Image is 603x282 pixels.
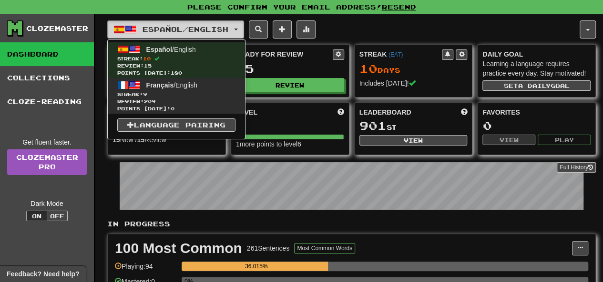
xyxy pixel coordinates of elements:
span: Français [146,81,174,89]
div: Ready for Review [236,49,333,59]
button: Seta dailygoal [482,80,591,91]
a: Resend [382,3,416,11]
button: More stats [296,20,316,39]
span: 10 [143,56,151,61]
span: Level [236,107,257,117]
span: Español [146,46,172,53]
div: 5 [236,120,344,132]
div: Clozemaster [26,24,88,33]
a: Français/EnglishStreak:9 Review:209Points [DATE]:0 [108,78,245,114]
button: Most Common Words [294,243,355,253]
button: Full History [557,162,596,173]
span: a daily [518,82,551,89]
a: ClozemasterPro [7,149,87,175]
div: Daily Goal [482,49,591,59]
a: Español/EnglishStreak:10 Review:15Points [DATE]:180 [108,42,245,78]
span: 9 [143,91,147,97]
span: 901 [359,119,387,132]
button: Search sentences [249,20,268,39]
strong: 15 [137,136,144,144]
div: Dark Mode [7,199,87,208]
button: Play [538,135,591,145]
span: Score more points to level up [337,107,344,117]
a: (EAT) [388,51,403,58]
span: Streak: [117,55,235,62]
div: 15 [236,63,344,75]
span: / English [146,46,196,53]
span: Español / English [143,25,228,33]
div: Get fluent faster. [7,137,87,147]
span: 10 [359,62,378,75]
span: Review: 15 [117,62,235,69]
button: Off [47,211,68,221]
button: Español/English [107,20,244,39]
div: Learning a language requires practice every day. Stay motivated! [482,59,591,78]
div: 100 Most Common [115,241,242,255]
span: Points [DATE]: 180 [117,69,235,77]
span: / English [146,81,197,89]
div: New / Review [112,135,221,145]
p: In Progress [107,219,596,229]
div: Includes [DATE]! [359,78,468,88]
span: Leaderboard [359,107,411,117]
div: Streak [359,49,442,59]
div: 36.015% [184,262,328,271]
div: Playing: 94 [115,262,177,277]
span: Streak: [117,91,235,98]
strong: 15 [112,136,120,144]
a: Language Pairing [117,118,235,132]
button: Add sentence to collection [273,20,292,39]
div: 1 more points to level 6 [236,139,344,149]
span: Open feedback widget [7,269,79,279]
button: On [26,211,47,221]
button: View [482,135,535,145]
button: Review [236,78,344,92]
div: st [359,120,468,132]
span: Points [DATE]: 0 [117,105,235,112]
button: View [359,135,468,146]
div: Day s [359,63,468,75]
div: Favorites [482,107,591,117]
div: 261 Sentences [247,243,290,253]
span: Review: 209 [117,98,235,105]
span: This week in points, UTC [460,107,467,117]
div: 0 [482,120,591,132]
